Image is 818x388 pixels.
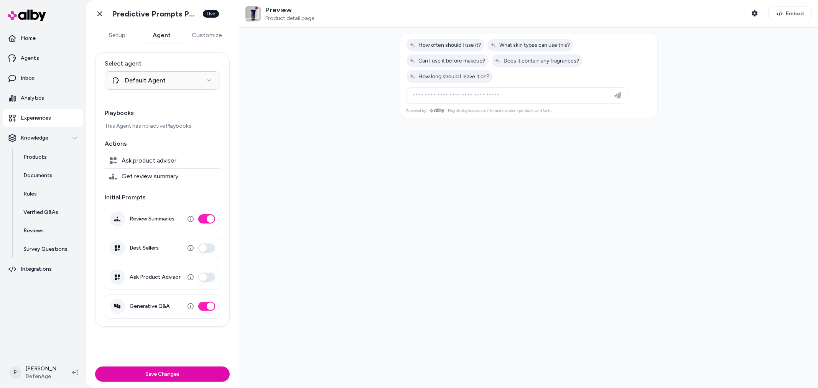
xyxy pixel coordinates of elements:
label: Ask Product Advisor [130,274,181,281]
p: [PERSON_NAME] [25,365,60,373]
a: Products [16,148,83,166]
div: Live [203,10,219,18]
button: Setup [95,28,140,43]
a: Verified Q&As [16,203,83,222]
a: Agents [3,49,83,67]
span: Get review summary [122,173,178,180]
button: Save Changes [95,367,230,382]
p: Initial Prompts [105,193,220,202]
p: Home [21,35,36,42]
label: Select agent [105,59,220,68]
a: Rules [16,185,83,203]
a: Reviews [16,222,83,240]
p: Analytics [21,94,44,102]
p: Reviews [23,227,44,235]
span: P [9,367,21,379]
p: Verified Q&As [23,209,58,216]
p: Inbox [21,74,35,82]
p: Preview [265,6,314,15]
span: DefenAge [25,373,60,380]
button: Knowledge [3,129,83,147]
p: Products [23,153,47,161]
a: Experiences [3,109,83,127]
h1: Predictive Prompts PDP [112,9,198,19]
a: Integrations [3,260,83,278]
button: Embed [769,7,812,21]
p: Integrations [21,265,52,273]
button: Customize [184,28,230,43]
p: Actions [105,139,220,148]
p: Documents [23,172,53,179]
img: alby Logo [8,10,46,21]
span: Product detail page [265,15,314,22]
p: Survey Questions [23,245,67,253]
p: This Agent has no active Playbooks. [105,122,220,130]
button: P[PERSON_NAME]DefenAge [5,360,66,385]
label: Best Sellers [130,245,159,252]
span: Ask product advisor [122,157,176,164]
span: Embed [786,10,804,18]
img: 2-MINUTE REVEAL MASQUE [245,6,261,21]
a: Analytics [3,89,83,107]
a: Inbox [3,69,83,87]
label: Review Summaries [130,215,174,222]
p: Agents [21,54,39,62]
a: Documents [16,166,83,185]
p: Rules [23,190,37,198]
a: Home [3,29,83,48]
p: Playbooks [105,109,220,118]
label: Generative Q&A [130,303,170,310]
p: Experiences [21,114,51,122]
a: Survey Questions [16,240,83,258]
button: Agent [140,28,184,43]
p: Knowledge [21,134,48,142]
